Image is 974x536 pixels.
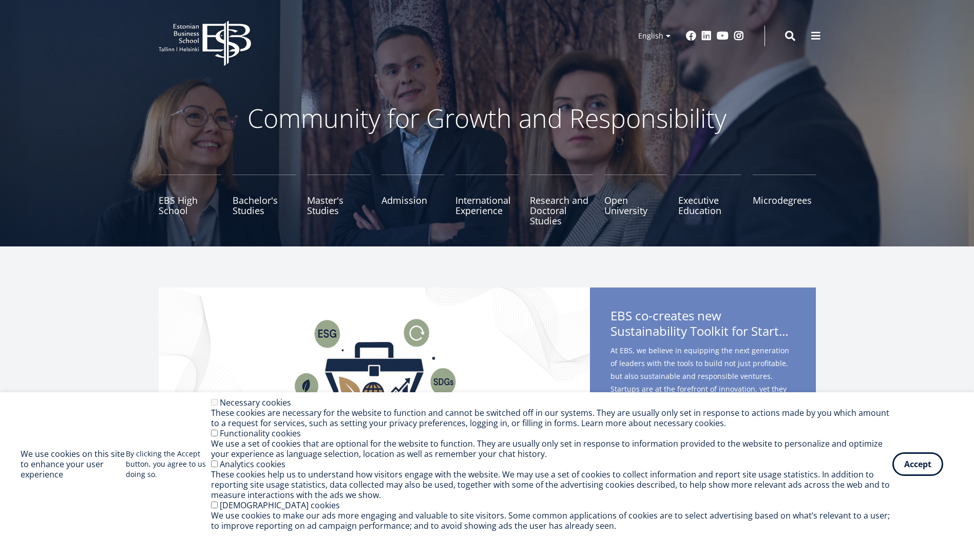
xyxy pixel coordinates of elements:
p: By clicking the Accept button, you agree to us doing so. [126,449,211,480]
label: [DEMOGRAPHIC_DATA] cookies [220,500,340,511]
label: Necessary cookies [220,397,291,408]
h2: We use cookies on this site to enhance your user experience [21,449,126,480]
span: At EBS, we believe in equipping the next generation of leaders with the tools to build not just p... [610,344,795,425]
a: Master's Studies [307,175,370,226]
span: Sustainability Toolkit for Startups [610,323,795,339]
div: These cookies are necessary for the website to function and cannot be switched off in our systems... [211,408,892,428]
div: We use a set of cookies that are optional for the website to function. They are usually only set ... [211,438,892,459]
label: Functionality cookies [220,428,301,439]
div: These cookies help us to understand how visitors engage with the website. We may use a set of coo... [211,469,892,500]
a: Bachelor's Studies [233,175,296,226]
label: Analytics cookies [220,458,285,470]
a: Research and Doctoral Studies [530,175,593,226]
a: Instagram [734,31,744,41]
a: Admission [381,175,445,226]
span: EBS co-creates new [610,308,795,342]
a: Facebook [686,31,696,41]
p: Community for Growth and Responsibility [215,103,759,133]
div: We use cookies to make our ads more engaging and valuable to site visitors. Some common applicati... [211,510,892,531]
a: Open University [604,175,667,226]
a: Linkedin [701,31,712,41]
a: Youtube [717,31,729,41]
a: Executive Education [678,175,741,226]
img: Startup toolkit image [159,288,590,483]
a: International Experience [455,175,519,226]
a: EBS High School [159,175,222,226]
button: Accept [892,452,943,476]
a: Microdegrees [753,175,816,226]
